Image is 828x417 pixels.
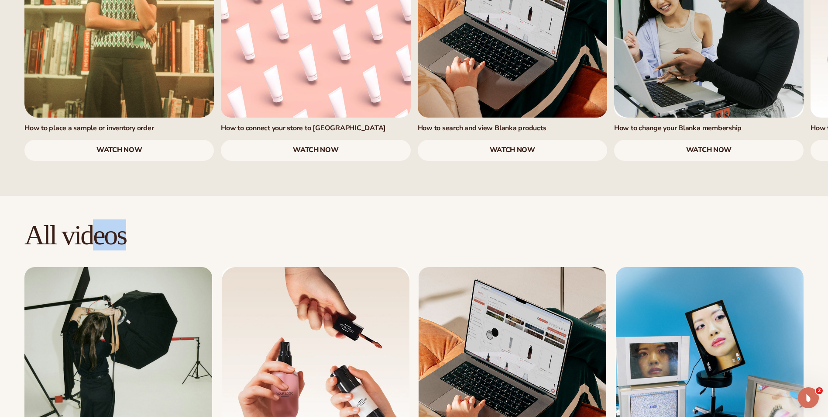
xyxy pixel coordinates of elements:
[24,124,214,133] h3: How to place a sample or inventory order
[614,140,804,161] a: watch now
[221,124,410,133] h3: How to connect your store to [GEOGRAPHIC_DATA]
[418,140,607,161] a: watch now
[221,140,410,161] a: watch now
[24,140,214,161] a: watch now
[614,124,804,133] h3: How to change your Blanka membership
[798,387,819,408] iframe: Intercom live chat
[418,124,607,133] h3: How to search and view Blanka products
[24,220,804,250] h2: All videos
[816,387,823,394] span: 2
